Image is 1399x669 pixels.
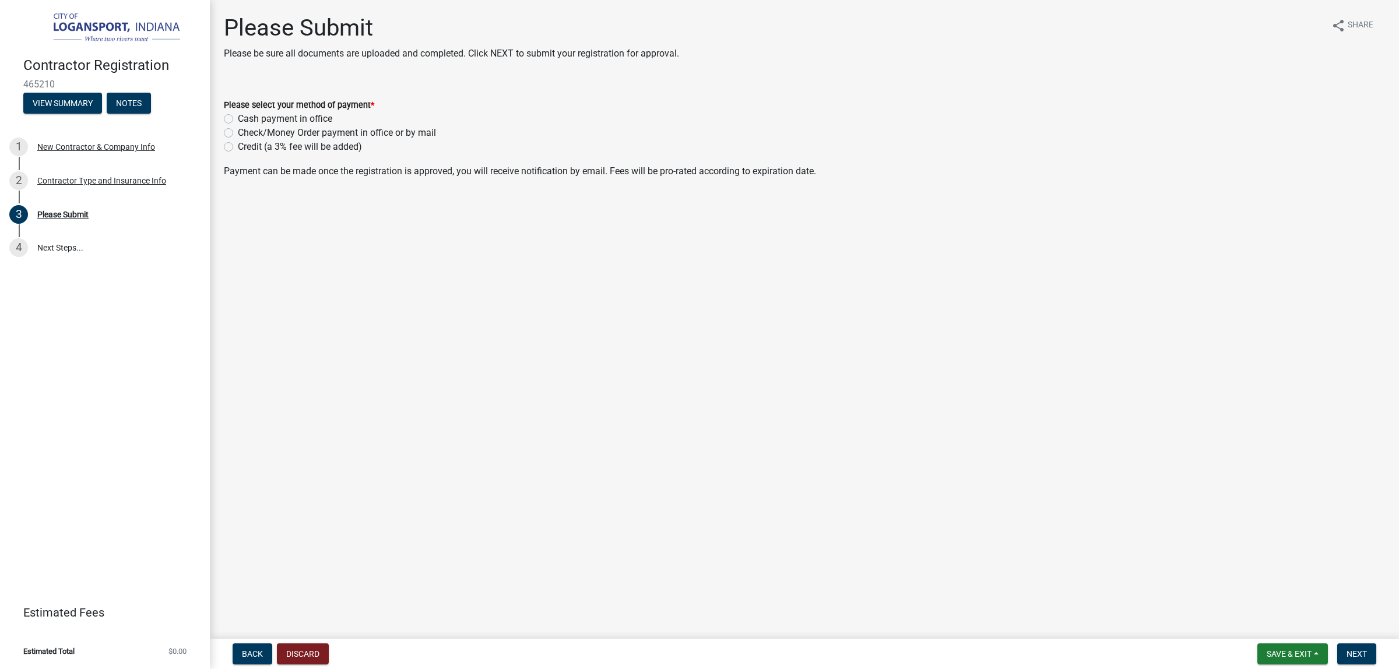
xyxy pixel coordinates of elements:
span: Save & Exit [1267,649,1312,659]
span: Share [1348,19,1373,33]
span: Next [1347,649,1367,659]
div: New Contractor & Company Info [37,143,155,151]
p: Please be sure all documents are uploaded and completed. Click NEXT to submit your registration f... [224,47,679,61]
a: Estimated Fees [9,601,191,624]
h4: Contractor Registration [23,57,201,74]
button: Back [233,643,272,664]
label: Please select your method of payment [224,101,374,110]
div: 3 [9,205,28,224]
label: Credit (a 3% fee will be added) [238,140,362,154]
button: Next [1337,643,1376,664]
button: Discard [277,643,329,664]
wm-modal-confirm: Notes [107,99,151,108]
button: shareShare [1322,14,1383,37]
i: share [1331,19,1345,33]
div: Contractor Type and Insurance Info [37,177,166,185]
button: Notes [107,93,151,114]
div: 2 [9,171,28,190]
wm-modal-confirm: Summary [23,99,102,108]
div: Please Submit [37,210,89,219]
span: Estimated Total [23,647,75,655]
button: Save & Exit [1257,643,1328,664]
label: Check/Money Order payment in office or by mail [238,126,436,140]
button: View Summary [23,93,102,114]
p: Payment can be made once the registration is approved, you will receive notification by email. Fe... [224,164,1385,178]
h1: Please Submit [224,14,679,42]
span: Back [242,649,263,659]
span: $0.00 [168,647,187,655]
div: 1 [9,138,28,156]
label: Cash payment in office [238,112,332,126]
img: City of Logansport, Indiana [23,12,191,45]
div: 4 [9,238,28,257]
span: 465210 [23,79,187,90]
